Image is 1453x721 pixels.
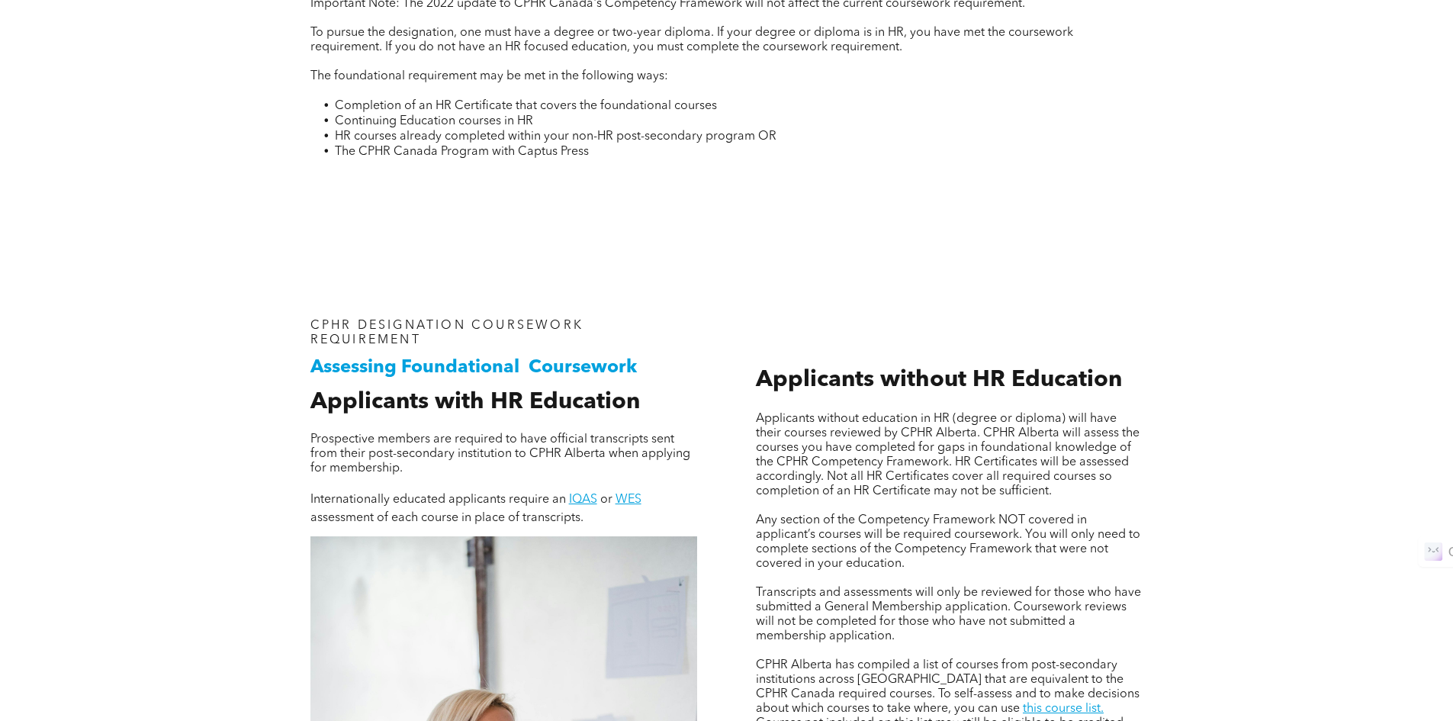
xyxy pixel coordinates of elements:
[335,146,589,158] span: The CPHR Canada Program with Captus Press
[310,391,640,414] span: Applicants with HR Education
[569,494,597,506] a: IQAS
[310,433,690,475] span: Prospective members are required to have official transcripts sent from their post-secondary inst...
[335,100,717,112] span: Completion of an HR Certificate that covers the foundational courses
[600,494,612,506] span: or
[310,494,566,506] span: Internationally educated applicants require an
[335,115,533,127] span: Continuing Education courses in HR
[756,413,1140,497] span: Applicants without education in HR (degree or diploma) will have their courses reviewed by CPHR A...
[756,514,1140,570] span: Any section of the Competency Framework NOT covered in applicant’s courses will be required cours...
[310,512,583,524] span: assessment of each course in place of transcripts.
[616,494,641,506] a: WES
[756,369,1122,391] span: Applicants without HR Education
[756,659,1140,715] span: CPHR Alberta has compiled a list of courses from post-secondary institutions across [GEOGRAPHIC_D...
[310,320,583,346] span: CPHR DESIGNATION COURSEWORK REQUIREMENT
[1023,703,1104,715] a: this course list.
[310,70,668,82] span: The foundational requirement may be met in the following ways:
[310,27,1073,53] span: To pursue the designation, one must have a degree or two-year diploma. If your degree or diploma ...
[310,359,637,377] span: Assessing Foundational Coursework
[756,587,1141,642] span: Transcripts and assessments will only be reviewed for those who have submitted a General Membersh...
[335,130,776,143] span: HR courses already completed within your non-HR post-secondary program OR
